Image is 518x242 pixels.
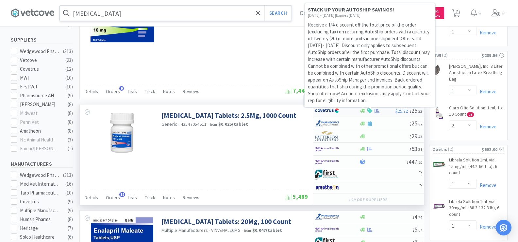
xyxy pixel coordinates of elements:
span: Details [85,88,98,94]
span: Generic [161,121,177,127]
span: Track [145,195,155,200]
span: . 74 [417,215,422,220]
span: $ [407,160,409,165]
div: Midwest [20,109,60,117]
span: 5 [412,226,422,233]
img: 7915dbd3f8974342a4dc3feb8efc1740_58.png [315,212,339,222]
img: f6b2451649754179b5b4e0c70c3f7cb0_2.png [315,225,339,234]
div: ( 10 ) [65,74,73,82]
span: . 82 [417,121,422,126]
span: . 43 [417,134,422,139]
div: ( 8 ) [68,109,73,117]
span: Lists [128,88,137,94]
span: Lists [128,195,137,200]
div: ( 313 ) [63,171,73,179]
div: MWI [20,74,60,82]
span: 9 [119,86,124,91]
span: 53 [409,145,422,153]
div: Epicur/[PERSON_NAME] [20,145,60,153]
img: 5cfdb5422754458f88acd0ccb889cb22_10057.png [433,65,440,78]
div: Med Vet International Direct [20,180,60,188]
div: ( 313 ) [63,47,73,55]
div: ( 12 ) [65,65,73,73]
div: Covetrus [20,198,60,206]
button: Search [264,6,292,21]
div: ( 10 ) [65,189,73,197]
span: . 67 [417,228,422,233]
span: VINVENAL20MG [211,227,241,233]
h5: Manufacturers [11,160,73,168]
span: Orders [106,88,120,94]
span: Orders [106,195,120,200]
span: · [242,227,243,233]
div: Open Intercom Messenger [496,220,511,235]
div: [PERSON_NAME] [20,101,60,108]
img: 77fca1acd8b6420a9015268ca798ef17_1.png [315,106,339,116]
h6: [DATE] - [DATE] | Expires [DATE] [308,13,432,18]
span: ( 2 ) [447,146,481,153]
span: 4 [412,213,422,220]
span: 447 [407,158,422,165]
strong: $0.025 / tablet [218,121,248,127]
img: 3331a67d23dc422aa21b1ec98afbf632_11.png [315,182,339,192]
span: $ [409,109,411,114]
div: ( 9 ) [68,207,73,214]
span: Details [85,195,98,200]
span: 29 [409,132,422,140]
h5: Suppliers [11,36,73,44]
div: NE Animal Health [20,136,60,144]
img: 5fc0bacdf7044390bfa1595b82cb9775_593236.jpeg [433,200,446,213]
div: ( 6 ) [68,233,73,241]
span: . 20 [417,160,422,165]
span: $ [412,215,414,220]
div: ( 23 ) [65,56,73,64]
a: 7 [449,11,463,17]
img: f5e969b455434c6296c6d81ef179fa71_3.png [315,131,339,141]
div: ( 8 ) [68,215,73,223]
div: Human Pharma [20,215,60,223]
p: Receive a 1% discount off the total price of the order (excluding tax) on recurring AutoShip orde... [308,21,432,104]
div: $289.56 [481,52,504,59]
a: Claro Otic Solution: 1 ml, 1 x 10 Count CB [449,105,504,120]
div: ( 16 ) [65,180,73,188]
a: Librela Solution 1mL vial: 15mg/mL (44.2-66.1 lb), 6 count [449,157,504,179]
div: Multiple Manufacturers [20,207,60,214]
div: First Vet [20,83,60,91]
div: $602.00 [481,146,504,153]
div: ( 9 ) [68,92,73,100]
span: Zoetis [433,146,447,153]
div: Wedgewood Pharmacy [20,171,60,179]
span: . 33 [417,109,422,114]
span: 12 [119,192,125,197]
span: Track [145,88,155,94]
span: . 02 [434,9,439,13]
span: · [209,227,210,233]
span: 25 [409,107,422,114]
div: Vetcove [20,56,60,64]
div: ( 9 ) [68,198,73,206]
div: Wedgewood Pharmacy [20,47,60,55]
a: [MEDICAL_DATA] Tablets: 20Mg, 100 Count [161,217,291,226]
img: 7915dbd3f8974342a4dc3feb8efc1740_58.png [315,119,339,128]
span: 5,489 [286,193,308,200]
strong: $0.047 / tablet [252,227,282,233]
div: ( 8 ) [68,101,73,108]
a: Remove [476,123,496,130]
div: ( 8 ) [68,127,73,135]
button: +2more suppliers [345,195,391,204]
strong: STACK UP YOUR AUTOSHIP SAVINGS! [308,6,394,13]
span: · [208,121,209,127]
span: 43547054511 [181,121,207,127]
span: $25.72 [395,108,408,114]
div: Penn Vet [20,118,60,126]
span: 25 [409,120,422,127]
span: 7,447 [286,87,308,94]
a: [MEDICAL_DATA] Tablets: 2.5Mg, 1000 Count [161,111,296,120]
span: . 31 [417,147,422,152]
a: Multiple Manufacturers [161,227,208,233]
div: ( 7 ) [68,224,73,232]
img: f6b2451649754179b5b4e0c70c3f7cb0_2.png [315,144,339,154]
a: Remove [476,88,496,95]
div: ( 8 ) [68,118,73,126]
div: Taro Pharmaceuticals [20,189,60,197]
